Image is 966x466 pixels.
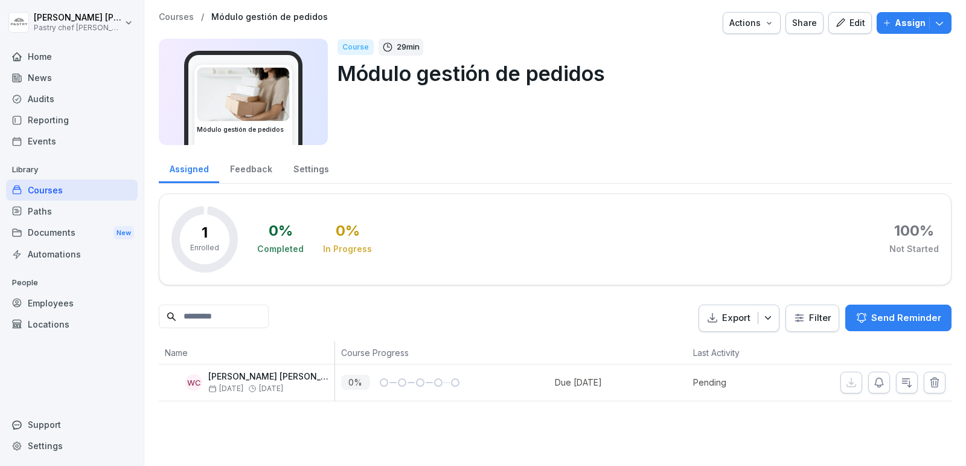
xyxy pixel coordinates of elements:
[336,224,360,238] div: 0 %
[283,152,339,183] a: Settings
[337,39,374,55] div: Course
[323,243,372,255] div: In Progress
[6,131,138,152] a: Events
[6,414,138,435] div: Support
[6,314,138,335] a: Locations
[6,88,138,109] a: Audits
[6,435,138,456] a: Settings
[894,224,934,238] div: 100 %
[159,152,219,183] a: Assigned
[722,311,750,325] p: Export
[6,222,138,244] div: Documents
[723,12,781,34] button: Actions
[208,384,243,393] span: [DATE]
[6,67,138,88] a: News
[871,311,941,325] p: Send Reminder
[6,201,138,222] a: Paths
[699,305,779,332] button: Export
[786,305,839,331] button: Filter
[6,46,138,67] a: Home
[6,293,138,314] a: Employees
[257,243,304,255] div: Completed
[159,12,194,22] a: Courses
[6,160,138,180] p: Library
[211,12,328,22] a: Módulo gestión de pedidos
[6,222,138,244] a: DocumentsNew
[835,16,865,30] div: Edit
[208,372,334,382] p: [PERSON_NAME] [PERSON_NAME]
[877,12,952,34] button: Assign
[219,152,283,183] a: Feedback
[693,346,791,359] p: Last Activity
[34,13,122,23] p: [PERSON_NAME] [PERSON_NAME]
[201,12,204,22] p: /
[397,41,420,53] p: 29 min
[337,58,942,89] p: Módulo gestión de pedidos
[895,16,926,30] p: Assign
[197,68,289,121] img: iaen9j96uzhvjmkazu9yscya.png
[34,24,122,32] p: Pastry chef [PERSON_NAME] y Cocina gourmet
[6,273,138,293] p: People
[190,242,219,253] p: Enrolled
[828,12,872,34] button: Edit
[693,376,797,389] p: Pending
[114,226,134,240] div: New
[341,346,549,359] p: Course Progress
[793,312,831,324] div: Filter
[792,16,817,30] div: Share
[889,243,939,255] div: Not Started
[845,305,952,331] button: Send Reminder
[785,12,824,34] button: Share
[269,224,293,238] div: 0 %
[341,375,370,390] p: 0 %
[165,346,328,359] p: Name
[259,384,283,393] span: [DATE]
[555,376,602,389] div: Due [DATE]
[197,125,290,134] h3: Módulo gestión de pedidos
[6,244,138,265] a: Automations
[6,180,138,201] a: Courses
[6,109,138,131] a: Reporting
[729,16,774,30] div: Actions
[202,225,208,240] p: 1
[185,374,202,391] div: WC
